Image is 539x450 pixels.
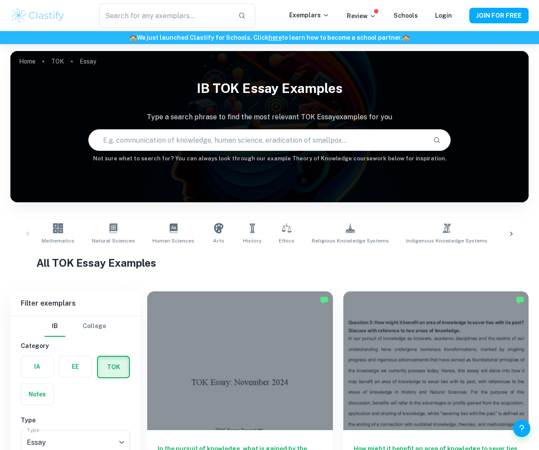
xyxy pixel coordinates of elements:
[89,128,426,152] input: E.g. communication of knowledge, human science, eradication of smallpox...
[45,316,65,337] button: IB
[36,255,503,271] h1: All TOK Essay Examples
[10,291,140,316] h6: Filter exemplars
[320,296,329,304] img: Marked
[406,237,487,245] span: Indigenous Knowledge Systems
[279,237,294,245] span: Ethics
[289,10,329,20] p: Exemplars
[152,237,194,245] span: Human Sciences
[213,237,224,245] span: Arts
[21,341,130,351] h6: Category
[27,426,39,434] label: Type
[469,8,529,23] button: JOIN FOR FREE
[80,57,96,66] p: Essay
[59,356,91,377] button: EE
[10,154,529,163] h6: Not sure what to search for? You can always look through our example Theory of Knowledge coursewo...
[513,420,530,437] button: Help and Feedback
[21,415,130,425] h6: Type
[51,55,64,67] a: TOK
[10,112,529,122] p: Type a search phrase to find the most relevant TOK Essay examples for you
[402,34,410,41] span: 🏫
[83,316,106,337] button: College
[10,75,529,102] h1: IB TOK Essay examples
[312,237,389,245] span: Religious Knowledge Systems
[45,316,106,337] div: Filter type choice
[243,237,261,245] span: History
[268,34,282,41] a: here
[21,384,53,405] button: Notes
[516,296,524,304] img: Marked
[435,12,452,19] a: Login
[42,237,74,245] span: Mathematics
[347,11,376,21] p: Review
[92,237,135,245] span: Natural Sciences
[19,55,36,67] a: Home
[2,33,537,42] h6: We just launched Clastify for Schools. Click to learn how to become a school partner.
[99,3,232,28] input: Search for any exemplars...
[21,356,53,377] button: IA
[394,12,418,19] a: Schools
[429,133,444,147] button: Search
[129,34,137,41] span: 🏫
[10,7,65,24] img: Clastify logo
[98,357,129,377] button: TOK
